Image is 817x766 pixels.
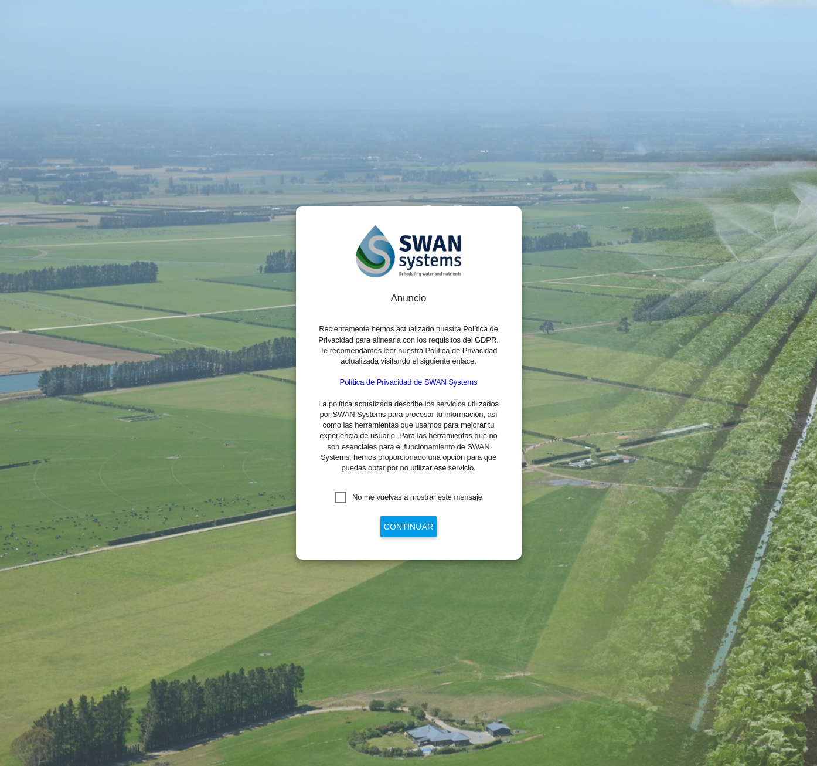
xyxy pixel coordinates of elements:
[315,292,503,306] div: Anuncio
[380,516,437,537] button: Continuar
[356,225,461,277] img: SWAN-Landscape-Logo-Colour.png
[318,324,498,365] span: Recientemente hemos actualizado nuestra Política de Privacidad para alinearla con los requisitos ...
[340,378,478,387] a: Política de Privacidad de SWAN Systems
[335,492,482,503] md-checkbox: No me vuelvas a mostrar este mensaje
[318,399,499,472] span: La política actualizada describe los servicios utilizados por SWAN Systems para procesar tu infor...
[352,492,482,503] div: No me vuelvas a mostrar este mensaje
